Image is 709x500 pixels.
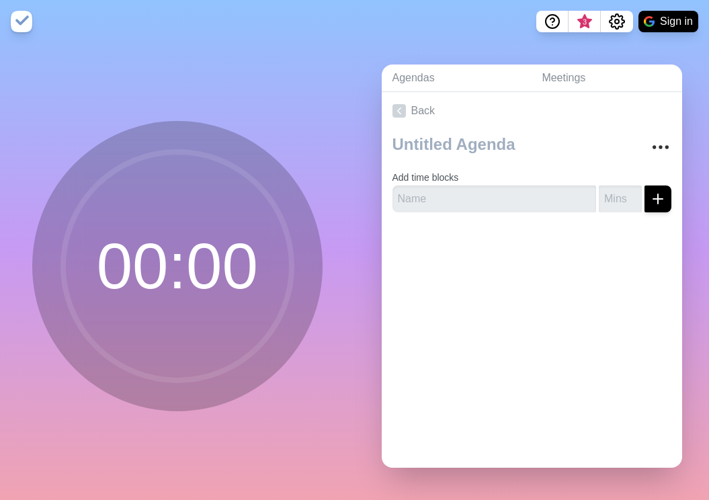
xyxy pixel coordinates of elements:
button: Help [536,11,569,32]
button: What’s new [569,11,601,32]
img: timeblocks logo [11,11,32,32]
a: Agendas [382,65,532,92]
a: Meetings [531,65,682,92]
img: google logo [644,16,655,27]
button: More [647,134,674,161]
button: Settings [601,11,633,32]
input: Name [392,185,597,212]
span: 3 [579,17,590,28]
input: Mins [599,185,642,212]
button: Sign in [638,11,698,32]
label: Add time blocks [392,172,459,183]
a: Back [382,92,683,130]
